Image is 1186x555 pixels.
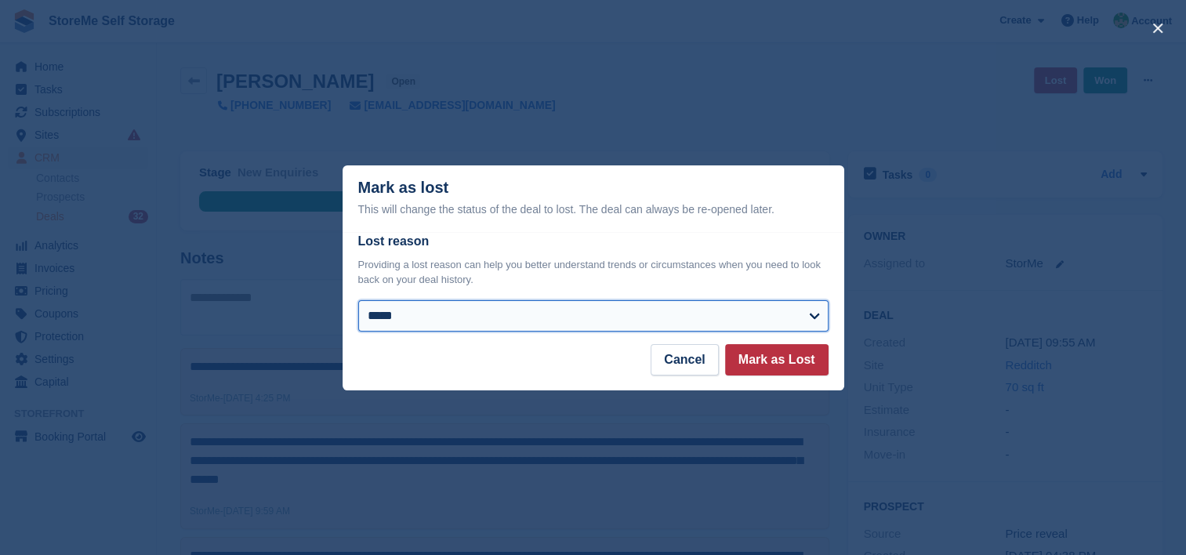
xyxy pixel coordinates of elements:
button: Cancel [651,344,718,375]
button: close [1145,16,1170,41]
button: Mark as Lost [725,344,829,375]
p: Providing a lost reason can help you better understand trends or circumstances when you need to l... [358,257,829,288]
div: Mark as lost [358,179,829,219]
div: This will change the status of the deal to lost. The deal can always be re-opened later. [358,200,829,219]
label: Lost reason [358,232,829,251]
